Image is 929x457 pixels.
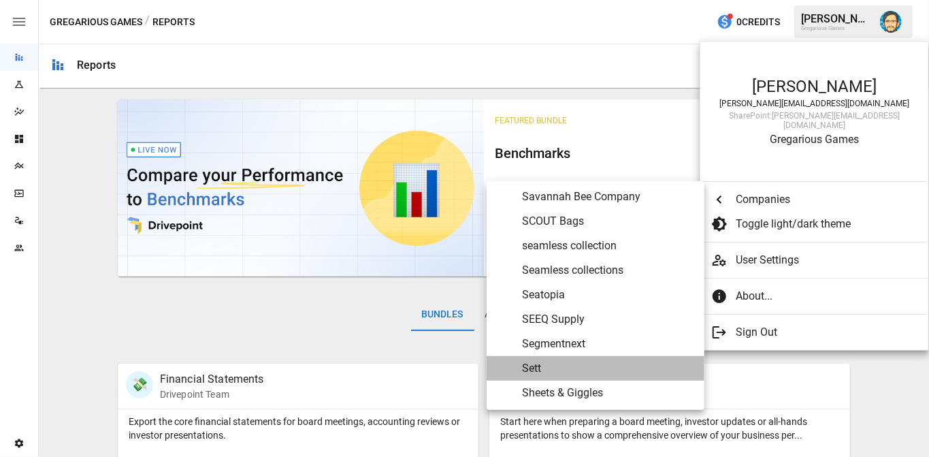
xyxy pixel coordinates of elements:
[736,288,907,304] span: About...
[736,252,917,268] span: User Settings
[522,360,694,377] span: Sett
[522,311,694,328] span: SEEQ Supply
[736,324,907,341] span: Sign Out
[714,111,915,130] div: SharePoint: [PERSON_NAME][EMAIL_ADDRESS][DOMAIN_NAME]
[522,262,694,279] span: Seamless collections
[714,99,915,108] div: [PERSON_NAME][EMAIL_ADDRESS][DOMAIN_NAME]
[522,189,694,205] span: Savannah Bee Company
[522,336,694,352] span: Segmentnext
[714,133,915,146] div: Gregarious Games
[522,238,694,254] span: seamless collection
[736,191,907,208] span: Companies
[522,213,694,230] span: SCOUT Bags
[522,385,694,401] span: Sheets & Giggles
[736,216,907,232] span: Toggle light/dark theme
[522,287,694,303] span: Seatopia
[714,77,915,96] div: [PERSON_NAME]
